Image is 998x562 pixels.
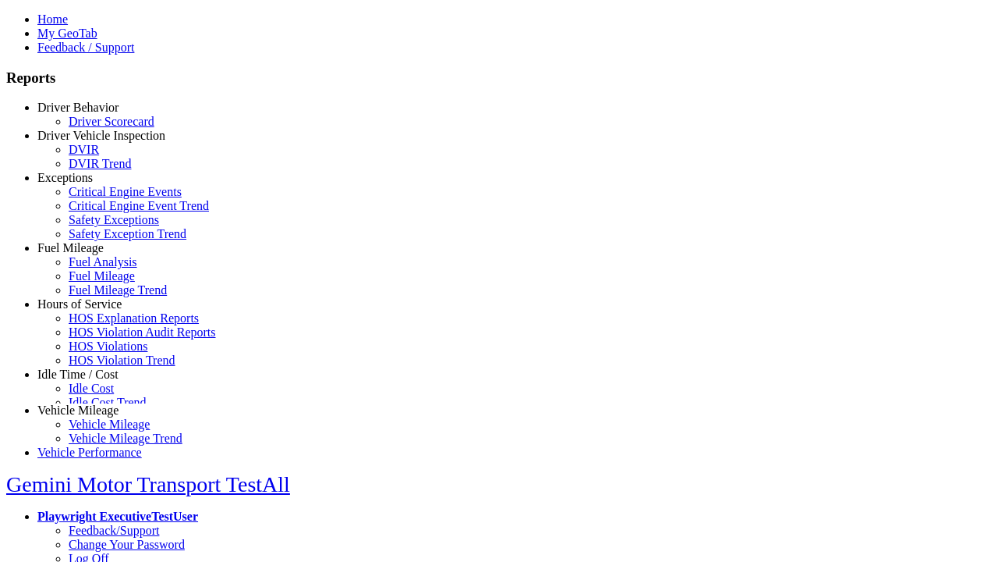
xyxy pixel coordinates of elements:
[69,185,182,198] a: Critical Engine Events
[37,27,97,40] a: My GeoTab
[69,227,186,240] a: Safety Exception Trend
[69,340,147,353] a: HOS Violations
[69,115,154,128] a: Driver Scorecard
[69,283,167,297] a: Fuel Mileage Trend
[69,396,147,409] a: Idle Cost Trend
[69,199,209,212] a: Critical Engine Event Trend
[69,143,99,156] a: DVIR
[69,269,135,283] a: Fuel Mileage
[69,311,199,325] a: HOS Explanation Reports
[69,382,114,395] a: Idle Cost
[69,157,131,170] a: DVIR Trend
[69,255,137,269] a: Fuel Analysis
[6,472,290,496] a: Gemini Motor Transport TestAll
[69,538,185,551] a: Change Your Password
[69,524,159,537] a: Feedback/Support
[37,12,68,26] a: Home
[37,101,119,114] a: Driver Behavior
[37,510,198,523] a: Playwright ExecutiveTestUser
[69,432,182,445] a: Vehicle Mileage Trend
[37,368,119,381] a: Idle Time / Cost
[69,354,175,367] a: HOS Violation Trend
[37,129,165,142] a: Driver Vehicle Inspection
[37,297,122,311] a: Hours of Service
[37,41,134,54] a: Feedback / Support
[6,69,992,87] h3: Reports
[37,171,93,184] a: Exceptions
[69,418,150,431] a: Vehicle Mileage
[37,404,119,417] a: Vehicle Mileage
[37,241,104,254] a: Fuel Mileage
[37,446,142,459] a: Vehicle Performance
[69,213,159,226] a: Safety Exceptions
[69,325,216,339] a: HOS Violation Audit Reports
